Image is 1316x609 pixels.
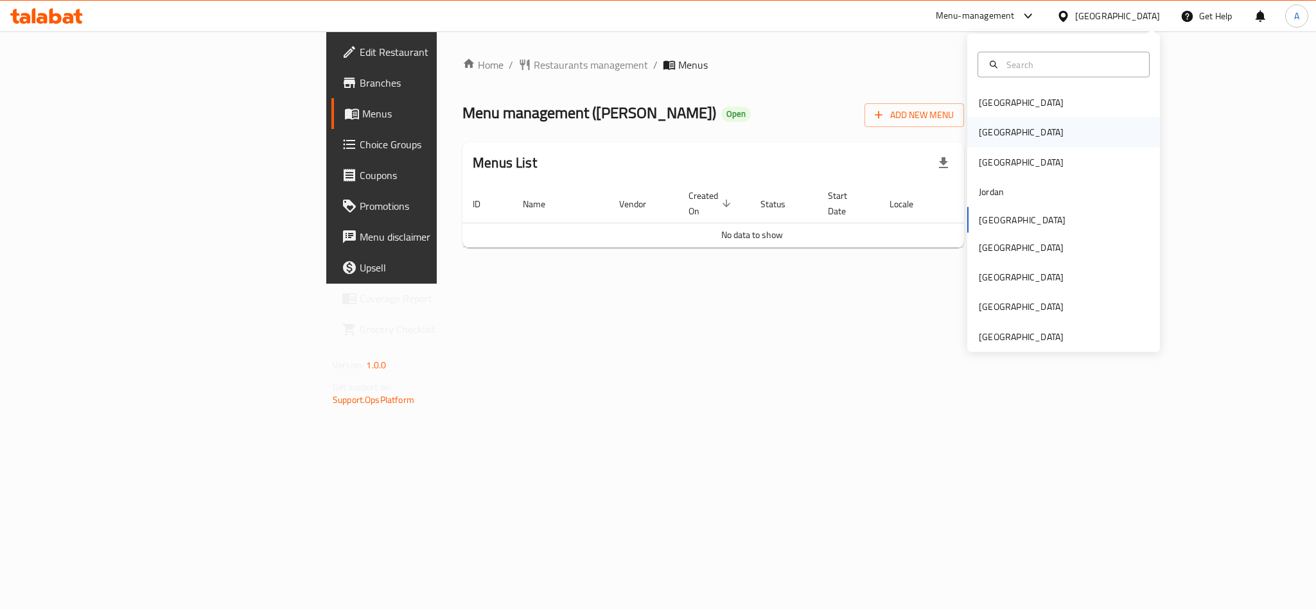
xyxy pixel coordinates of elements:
[331,160,546,191] a: Coupons
[331,191,546,221] a: Promotions
[360,260,536,275] span: Upsell
[331,314,546,345] a: Grocery Checklist
[828,188,864,219] span: Start Date
[331,37,546,67] a: Edit Restaurant
[360,198,536,214] span: Promotions
[360,291,536,306] span: Coverage Report
[653,57,658,73] li: /
[689,188,735,219] span: Created On
[331,252,546,283] a: Upsell
[473,153,537,173] h2: Menus List
[979,125,1064,139] div: [GEOGRAPHIC_DATA]
[360,137,536,152] span: Choice Groups
[523,196,562,212] span: Name
[331,67,546,98] a: Branches
[331,221,546,252] a: Menu disclaimer
[360,75,536,90] span: Branches
[864,103,964,127] button: Add New Menu
[945,184,1042,223] th: Actions
[462,184,1042,248] table: enhanced table
[534,57,648,73] span: Restaurants management
[518,57,648,73] a: Restaurants management
[619,196,663,212] span: Vendor
[979,185,1004,199] div: Jordan
[362,106,536,121] span: Menus
[936,8,1015,24] div: Menu-management
[360,229,536,244] span: Menu disclaimer
[721,108,751,119] span: Open
[979,329,1064,343] div: [GEOGRAPHIC_DATA]
[360,44,536,60] span: Edit Restaurant
[979,300,1064,314] div: [GEOGRAPHIC_DATA]
[760,196,802,212] span: Status
[333,379,392,395] span: Get support on:
[331,98,546,129] a: Menus
[360,167,536,183] span: Coupons
[473,196,497,212] span: ID
[979,155,1064,169] div: [GEOGRAPHIC_DATA]
[721,227,783,243] span: No data to show
[333,357,364,373] span: Version:
[366,357,386,373] span: 1.0.0
[331,129,546,160] a: Choice Groups
[928,148,959,178] div: Export file
[890,196,930,212] span: Locale
[462,98,716,127] span: Menu management ( [PERSON_NAME] )
[979,270,1064,284] div: [GEOGRAPHIC_DATA]
[331,283,546,314] a: Coverage Report
[333,391,414,408] a: Support.OpsPlatform
[1075,9,1160,23] div: [GEOGRAPHIC_DATA]
[1001,57,1141,71] input: Search
[462,57,964,73] nav: breadcrumb
[979,96,1064,110] div: [GEOGRAPHIC_DATA]
[979,240,1064,254] div: [GEOGRAPHIC_DATA]
[360,322,536,337] span: Grocery Checklist
[1294,9,1299,23] span: A
[875,107,954,123] span: Add New Menu
[678,57,708,73] span: Menus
